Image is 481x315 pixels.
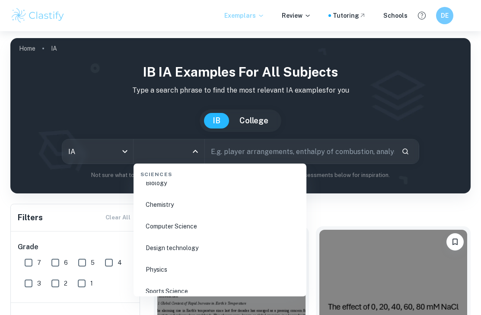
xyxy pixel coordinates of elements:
button: DE [436,7,453,24]
div: IA [62,139,133,164]
a: Home [19,42,35,55]
span: 4 [118,258,122,267]
li: Computer Science [137,216,303,236]
p: Type a search phrase to find the most relevant IA examples for you [17,85,464,96]
span: 1 [90,279,93,288]
h6: Grade [18,242,134,252]
input: E.g. player arrangements, enthalpy of combustion, analysis of a big city... [205,139,395,164]
p: Review [282,11,311,20]
li: Biology [137,173,303,193]
li: Design technology [137,238,303,258]
li: Physics [137,260,303,280]
div: Sciences [137,164,303,182]
span: 6 [64,258,68,267]
button: Search [398,144,413,159]
p: Not sure what to search for? You can always look through our example Internal Assessments below f... [17,171,464,180]
span: 5 [91,258,95,267]
button: Close [189,145,201,157]
li: Sports Science [137,281,303,301]
button: College [231,113,277,129]
a: Schools [383,11,408,20]
li: Chemistry [137,195,303,215]
span: 7 [37,258,41,267]
button: IB [204,113,229,129]
h1: IB IA examples for all subjects [17,62,464,82]
h6: Filters [18,212,43,224]
h6: DE [440,11,450,20]
h1: All IA Examples [154,204,471,219]
img: profile cover [10,38,471,193]
button: Help and Feedback [414,8,429,23]
p: IA [51,44,57,53]
a: Tutoring [333,11,366,20]
p: Exemplars [224,11,264,20]
img: Clastify logo [10,7,65,24]
span: 3 [37,279,41,288]
span: 2 [64,279,67,288]
button: Bookmark [446,233,464,251]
